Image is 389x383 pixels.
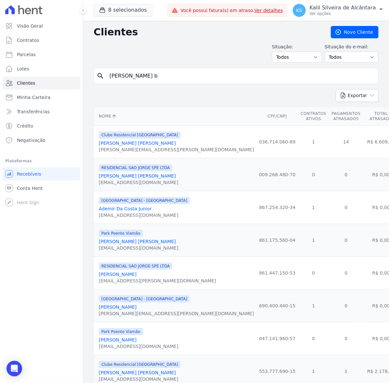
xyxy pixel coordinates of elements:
div: [EMAIL_ADDRESS][DOMAIN_NAME] [99,343,178,350]
td: 009.268.480-70 [256,158,298,191]
div: [EMAIL_ADDRESS][DOMAIN_NAME] [99,376,181,382]
th: Pagamentos Atrasados [329,107,363,126]
span: Negativação [17,137,45,143]
a: Crédito [3,119,80,132]
td: 0 [329,191,363,224]
a: Lotes [3,62,80,75]
a: [PERSON_NAME] [99,304,136,310]
span: Contratos [17,37,39,43]
div: [EMAIL_ADDRESS][DOMAIN_NAME] [99,179,178,186]
td: 1 [298,191,329,224]
td: 0 [298,257,329,290]
span: Conta Hent [17,185,43,191]
a: Transferências [3,105,80,118]
th: Nome [94,107,256,126]
span: Park Poente Viamão [99,230,143,237]
span: Park Poente Viamão [99,328,143,335]
td: 0 [329,224,363,257]
td: 0 [329,158,363,191]
span: Visão Geral [17,23,43,29]
span: Minha Carteira [17,94,50,101]
td: 036.714.060-89 [256,126,298,158]
a: Novo Cliente [331,26,379,38]
a: [PERSON_NAME] [PERSON_NAME] [99,141,176,146]
span: Clube Residencial [GEOGRAPHIC_DATA] [99,131,181,139]
span: [GEOGRAPHIC_DATA] - [GEOGRAPHIC_DATA] [99,197,190,204]
button: 8 selecionados [94,4,152,16]
button: KS Kalil Silveira de Alcântara Ver opções [288,1,389,19]
span: [GEOGRAPHIC_DATA] - [GEOGRAPHIC_DATA] [99,295,190,303]
div: [EMAIL_ADDRESS][DOMAIN_NAME] [99,212,190,218]
td: 0 [298,322,329,355]
div: Open Intercom Messenger [6,361,22,377]
a: Clientes [3,77,80,90]
div: [PERSON_NAME][EMAIL_ADDRESS][PERSON_NAME][DOMAIN_NAME] [99,310,254,317]
td: 1 [298,290,329,322]
div: [EMAIL_ADDRESS][DOMAIN_NAME] [99,245,178,251]
td: 0 [329,322,363,355]
div: Plataformas [5,157,78,165]
td: 0 [298,158,329,191]
a: Ver detalhes [254,8,283,13]
span: Recebíveis [17,171,41,177]
span: Lotes [17,66,29,72]
div: [PERSON_NAME][EMAIL_ADDRESS][PERSON_NAME][DOMAIN_NAME] [99,146,254,153]
i: search [97,72,104,80]
span: KS [296,8,302,13]
td: 861.175.560-04 [256,224,298,257]
a: Minha Carteira [3,91,80,104]
input: Buscar por nome, CPF ou e-mail [106,69,376,82]
td: 14 [329,126,363,158]
a: [PERSON_NAME] [PERSON_NAME] [99,370,176,375]
span: Crédito [17,123,33,129]
a: Visão Geral [3,19,80,32]
td: 047.141.960-57 [256,322,298,355]
td: 0 [329,257,363,290]
h2: Clientes [94,26,320,38]
span: RESIDENCIAL SAO JORGE SPE LTDA [99,164,172,171]
td: 867.254.320-34 [256,191,298,224]
a: Negativação [3,134,80,147]
label: Situação do e-mail: [325,43,379,50]
a: Ademir Da Costa Junior [99,206,152,211]
p: Kalil Silveira de Alcântara [310,5,376,11]
a: Conta Hent [3,182,80,195]
span: RESIDENCIAL SAO JORGE SPE LTDA [99,263,172,270]
span: Clube Residencial [GEOGRAPHIC_DATA] [99,361,181,368]
span: Clientes [17,80,35,86]
a: Contratos [3,34,80,47]
a: [PERSON_NAME] [99,272,136,277]
td: 861.447.150-53 [256,257,298,290]
span: Parcelas [17,51,36,58]
td: 1 [298,126,329,158]
a: [PERSON_NAME] [PERSON_NAME] [99,173,176,179]
a: [PERSON_NAME] [99,337,136,342]
div: [EMAIL_ADDRESS][PERSON_NAME][DOMAIN_NAME] [99,278,216,284]
a: Parcelas [3,48,80,61]
p: Ver opções [310,11,376,16]
button: Exportar [336,89,379,102]
th: Contratos Ativos [298,107,329,126]
th: CPF/CNPJ [256,107,298,126]
label: Situação: [272,43,322,50]
td: 1 [298,224,329,257]
td: 690.400.440-15 [256,290,298,322]
span: Transferências [17,108,50,115]
a: Recebíveis [3,167,80,180]
a: [PERSON_NAME] [PERSON_NAME] [99,239,176,244]
td: 0 [329,290,363,322]
span: Você possui fatura(s) em atraso. [181,7,283,14]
